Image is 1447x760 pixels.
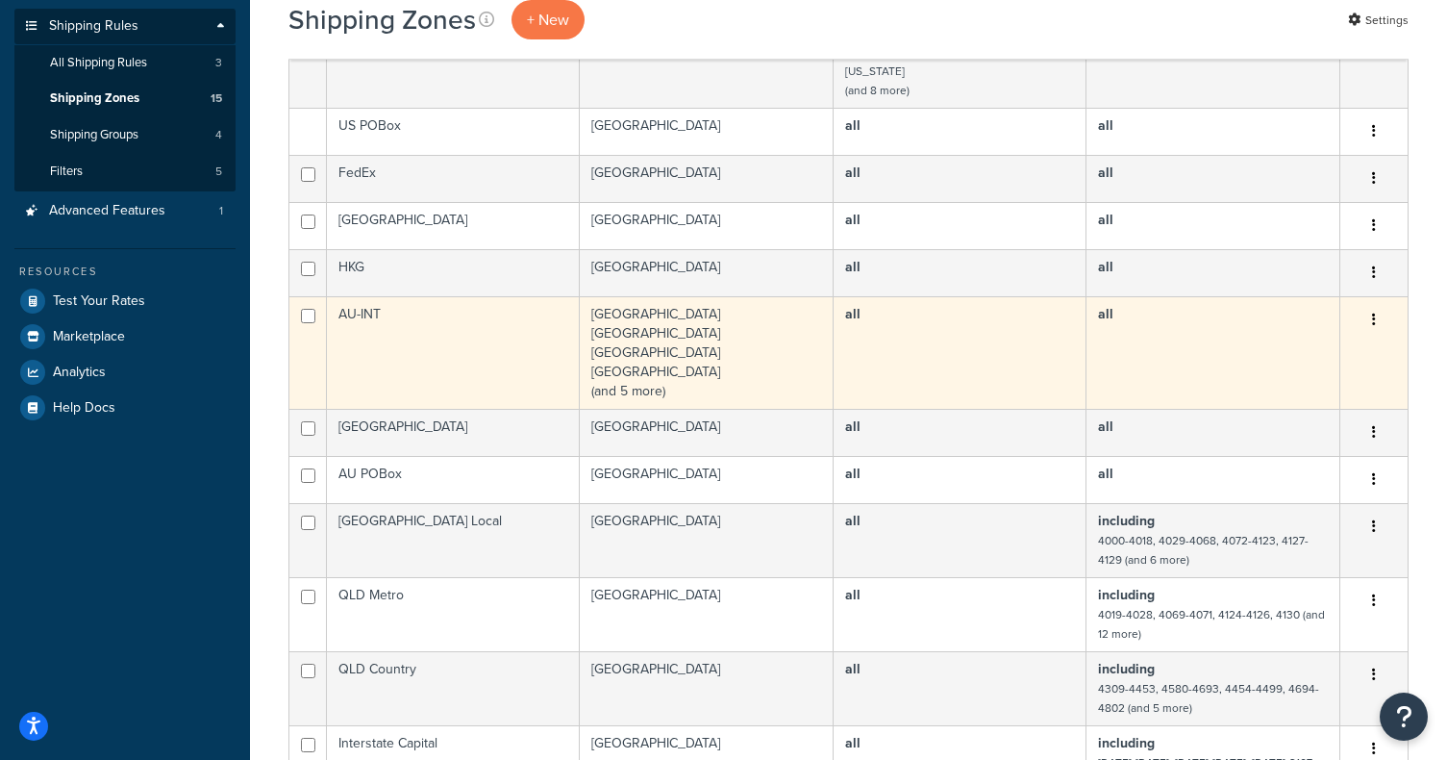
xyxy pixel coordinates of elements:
[327,108,580,155] td: US POBox
[14,45,236,81] li: All Shipping Rules
[1098,733,1155,753] b: including
[14,117,236,153] a: Shipping Groups 4
[1098,680,1319,717] small: 4309-4453, 4580-4693, 4454-4499, 4694-4802 (and 5 more)
[845,257,861,277] b: all
[288,1,476,38] h1: Shipping Zones
[580,202,834,249] td: [GEOGRAPHIC_DATA]
[327,503,580,577] td: [GEOGRAPHIC_DATA] Local
[50,127,138,143] span: Shipping Groups
[1098,585,1155,605] b: including
[49,203,165,219] span: Advanced Features
[1098,659,1155,679] b: including
[580,503,834,577] td: [GEOGRAPHIC_DATA]
[845,585,861,605] b: all
[14,154,236,190] a: Filters 5
[14,81,236,116] li: Shipping Zones
[1098,210,1113,230] b: all
[580,296,834,409] td: [GEOGRAPHIC_DATA] [GEOGRAPHIC_DATA] [GEOGRAPHIC_DATA] [GEOGRAPHIC_DATA] (and 5 more)
[215,127,222,143] span: 4
[219,203,223,219] span: 1
[14,9,236,44] a: Shipping Rules
[580,249,834,296] td: [GEOGRAPHIC_DATA]
[50,90,139,107] span: Shipping Zones
[53,365,106,381] span: Analytics
[327,249,580,296] td: HKG
[845,733,861,753] b: all
[1098,304,1113,324] b: all
[1098,257,1113,277] b: all
[845,115,861,136] b: all
[14,154,236,190] li: Filters
[14,117,236,153] li: Shipping Groups
[1098,511,1155,531] b: including
[14,81,236,116] a: Shipping Zones 15
[580,155,834,202] td: [GEOGRAPHIC_DATA]
[327,296,580,409] td: AU-INT
[845,511,861,531] b: all
[845,163,861,183] b: all
[14,9,236,191] li: Shipping Rules
[53,293,145,310] span: Test Your Rates
[50,164,83,180] span: Filters
[1380,693,1428,741] button: Open Resource Center
[845,304,861,324] b: all
[1348,7,1409,34] a: Settings
[327,456,580,503] td: AU POBox
[1098,163,1113,183] b: all
[527,9,569,31] span: + New
[14,391,236,425] a: Help Docs
[14,319,236,354] a: Marketplace
[580,651,834,725] td: [GEOGRAPHIC_DATA]
[14,45,236,81] a: All Shipping Rules 3
[1098,115,1113,136] b: all
[845,210,861,230] b: all
[845,82,910,99] small: (and 8 more)
[327,155,580,202] td: FedEx
[327,651,580,725] td: QLD Country
[14,264,236,280] div: Resources
[845,464,861,484] b: all
[1098,464,1113,484] b: all
[1098,417,1113,437] b: all
[580,108,834,155] td: [GEOGRAPHIC_DATA]
[211,90,222,107] span: 15
[14,355,236,390] a: Analytics
[580,409,834,456] td: [GEOGRAPHIC_DATA]
[215,55,222,71] span: 3
[53,329,125,345] span: Marketplace
[845,63,905,80] small: [US_STATE]
[14,193,236,229] li: Advanced Features
[327,409,580,456] td: [GEOGRAPHIC_DATA]
[845,659,861,679] b: all
[14,193,236,229] a: Advanced Features 1
[327,577,580,651] td: QLD Metro
[215,164,222,180] span: 5
[327,202,580,249] td: [GEOGRAPHIC_DATA]
[49,18,138,35] span: Shipping Rules
[53,400,115,417] span: Help Docs
[580,456,834,503] td: [GEOGRAPHIC_DATA]
[14,284,236,318] a: Test Your Rates
[50,55,147,71] span: All Shipping Rules
[845,417,861,437] b: all
[1098,532,1309,569] small: 4000-4018, 4029-4068, 4072-4123, 4127-4129 (and 6 more)
[580,577,834,651] td: [GEOGRAPHIC_DATA]
[1098,606,1325,643] small: 4019-4028, 4069-4071, 4124-4126, 4130 (and 12 more)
